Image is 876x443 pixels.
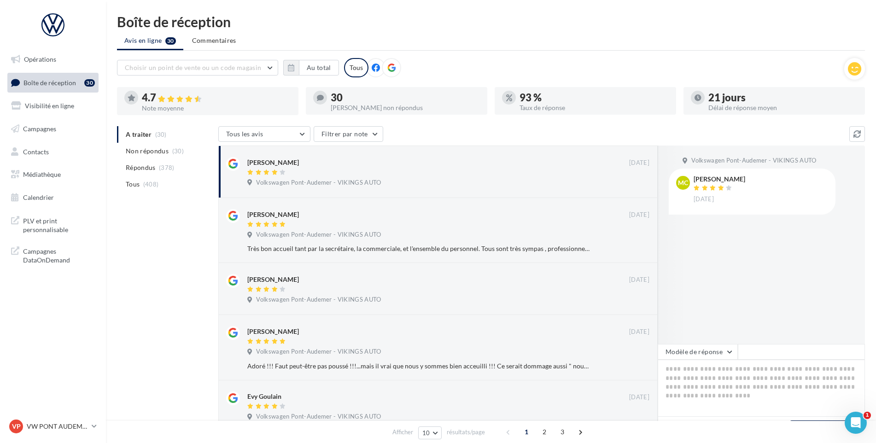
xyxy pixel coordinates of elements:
p: VW PONT AUDEMER [27,422,88,431]
span: Volkswagen Pont-Audemer - VIKINGS AUTO [256,413,381,421]
span: Boîte de réception [23,78,76,86]
span: Tous les avis [226,130,263,138]
span: Campagnes DataOnDemand [23,245,95,265]
div: 30 [84,79,95,87]
a: VP VW PONT AUDEMER [7,418,99,435]
span: Choisir un point de vente ou un code magasin [125,64,261,71]
span: Visibilité en ligne [25,102,74,110]
div: Boîte de réception [117,15,865,29]
span: 2 [537,425,552,439]
span: [DATE] [694,195,714,204]
span: Répondus [126,163,156,172]
span: Tous [126,180,140,189]
a: PLV et print personnalisable [6,211,100,238]
div: 30 [331,93,480,103]
div: 21 jours [708,93,858,103]
span: Calendrier [23,193,54,201]
div: [PERSON_NAME] [247,158,299,167]
span: [DATE] [629,159,649,167]
span: Campagnes [23,125,56,133]
button: Au total [283,60,339,76]
span: (408) [143,181,159,188]
button: Choisir un point de vente ou un code magasin [117,60,278,76]
span: [DATE] [629,393,649,402]
a: Contacts [6,142,100,162]
a: Calendrier [6,188,100,207]
span: Volkswagen Pont-Audemer - VIKINGS AUTO [256,179,381,187]
div: Très bon accueil tant par la secrétaire, la commerciale, et l'ensemble du personnel. Tous sont tr... [247,244,590,253]
span: Contacts [23,147,49,155]
span: VP [12,422,21,431]
div: Note moyenne [142,105,291,111]
div: [PERSON_NAME] [694,176,745,182]
span: Commentaires [192,36,236,45]
a: Médiathèque [6,165,100,184]
span: 10 [422,429,430,437]
div: [PERSON_NAME] non répondus [331,105,480,111]
span: 1 [519,425,534,439]
div: 93 % [520,93,669,103]
a: Campagnes DataOnDemand [6,241,100,268]
span: Volkswagen Pont-Audemer - VIKINGS AUTO [256,231,381,239]
a: Campagnes [6,119,100,139]
button: Au total [299,60,339,76]
div: Evy Goulain [247,392,281,401]
span: Non répondus [126,146,169,156]
span: PLV et print personnalisable [23,215,95,234]
button: Modèle de réponse [658,344,738,360]
a: Boîte de réception30 [6,73,100,93]
span: [DATE] [629,211,649,219]
span: Volkswagen Pont-Audemer - VIKINGS AUTO [691,157,816,165]
div: Taux de réponse [520,105,669,111]
button: Tous les avis [218,126,310,142]
div: Délai de réponse moyen [708,105,858,111]
span: (378) [159,164,175,171]
div: [PERSON_NAME] [247,210,299,219]
span: Médiathèque [23,170,61,178]
div: Tous [344,58,368,77]
span: MC [678,178,688,187]
span: Afficher [392,428,413,437]
div: 4.7 [142,93,291,103]
span: [DATE] [629,328,649,336]
a: Opérations [6,50,100,69]
div: [PERSON_NAME] [247,275,299,284]
button: Filtrer par note [314,126,383,142]
span: résultats/page [447,428,485,437]
span: 3 [555,425,570,439]
span: (30) [172,147,184,155]
iframe: Intercom live chat [845,412,867,434]
div: Adoré !!! Faut peut-être pas poussé !!!...mais il vrai que nous y sommes bien acceuilli !!! Ce se... [247,361,590,371]
span: Opérations [24,55,56,63]
button: 10 [418,426,442,439]
a: Visibilité en ligne [6,96,100,116]
div: [PERSON_NAME] [247,327,299,336]
span: [DATE] [629,276,649,284]
span: Volkswagen Pont-Audemer - VIKINGS AUTO [256,348,381,356]
span: 1 [864,412,871,419]
span: Volkswagen Pont-Audemer - VIKINGS AUTO [256,296,381,304]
